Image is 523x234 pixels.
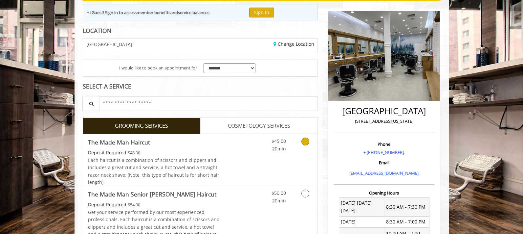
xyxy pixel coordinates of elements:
span: $50.00 [272,190,286,196]
a: [EMAIL_ADDRESS][DOMAIN_NAME] [349,170,419,176]
span: I would like to book an appointment for [119,65,197,71]
td: [DATE] [DATE] [DATE] [339,197,384,216]
span: 20min [272,197,286,204]
b: The Made Man Haircut [88,138,150,147]
b: LOCATION [83,27,111,35]
button: Sign In [249,8,274,17]
button: Service Search [82,96,99,111]
div: SELECT A SERVICE [83,83,318,90]
h3: Email [335,160,433,165]
span: GROOMING SERVICES [115,122,168,130]
p: [STREET_ADDRESS][US_STATE] [335,118,433,125]
h2: [GEOGRAPHIC_DATA] [335,106,433,116]
div: $48.00 [88,149,220,156]
a: Change Location [273,41,314,47]
div: Hi Guest! Sign in to access and [86,9,209,16]
span: This service needs some Advance to be paid before we block your appointment [88,201,128,208]
span: [GEOGRAPHIC_DATA] [86,42,132,47]
span: Each haircut is a combination of scissors and clippers and includes a great cut and service, a ho... [88,157,219,185]
b: service balances [178,10,209,15]
td: 8:30 AM - 7:00 PM [384,216,429,227]
a: + [PHONE_NUMBER]. [363,149,405,155]
span: $45.00 [272,138,286,144]
h3: Phone [335,142,433,146]
b: The Made Man Senior [PERSON_NAME] Haircut [88,190,216,199]
div: $54.00 [88,201,220,208]
span: COSMETOLOGY SERVICES [228,122,290,130]
td: 8:30 AM - 7:30 PM [384,197,429,216]
span: This service needs some Advance to be paid before we block your appointment [88,149,128,156]
b: member benefits [137,10,170,15]
span: 20min [272,145,286,152]
td: [DATE] [339,216,384,227]
h3: Opening Hours [334,191,434,195]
